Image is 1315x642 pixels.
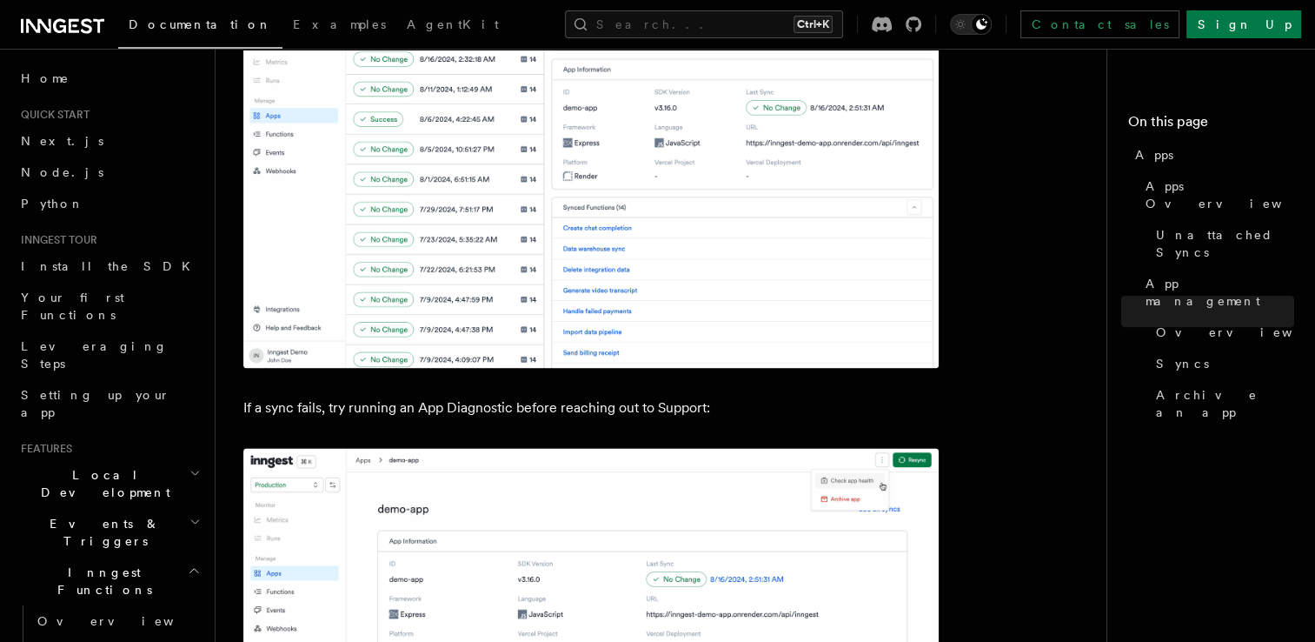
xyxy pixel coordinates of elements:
[14,157,204,188] a: Node.js
[14,515,189,550] span: Events & Triggers
[1128,139,1294,171] a: Apps
[1149,379,1294,428] a: Archive an app
[14,233,97,247] span: Inngest tour
[14,331,204,379] a: Leveraging Steps
[1128,111,1294,139] h4: On this page
[1149,348,1294,379] a: Syncs
[21,197,84,211] span: Python
[407,17,499,31] span: AgentKit
[21,291,124,322] span: Your first Functions
[14,557,204,605] button: Inngest Functions
[21,339,168,371] span: Leveraging Steps
[14,442,72,456] span: Features
[1139,268,1294,317] a: App management
[14,251,204,282] a: Install the SDK
[21,388,170,419] span: Setting up your app
[1156,355,1209,372] span: Syncs
[14,188,204,219] a: Python
[1135,146,1173,164] span: Apps
[21,259,201,273] span: Install the SDK
[282,5,396,47] a: Examples
[118,5,282,49] a: Documentation
[14,125,204,157] a: Next.js
[129,17,272,31] span: Documentation
[950,14,992,35] button: Toggle dark mode
[1146,275,1294,310] span: App management
[565,10,843,38] button: Search...Ctrl+K
[14,564,188,599] span: Inngest Functions
[14,282,204,331] a: Your first Functions
[14,508,204,557] button: Events & Triggers
[14,466,189,501] span: Local Development
[1149,317,1294,348] a: Overview
[1020,10,1179,38] a: Contact sales
[14,63,204,94] a: Home
[30,605,204,637] a: Overview
[293,17,386,31] span: Examples
[1149,219,1294,268] a: Unattached Syncs
[396,5,509,47] a: AgentKit
[14,108,90,122] span: Quick start
[1156,226,1294,261] span: Unattached Syncs
[794,16,833,33] kbd: Ctrl+K
[21,165,103,179] span: Node.js
[14,379,204,428] a: Setting up your app
[1186,10,1301,38] a: Sign Up
[21,70,70,87] span: Home
[37,614,216,628] span: Overview
[1156,386,1294,421] span: Archive an app
[14,459,204,508] button: Local Development
[1139,171,1294,219] a: Apps Overview
[21,134,103,148] span: Next.js
[243,396,939,420] p: If a sync fails, try running an App Diagnostic before reaching out to Support:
